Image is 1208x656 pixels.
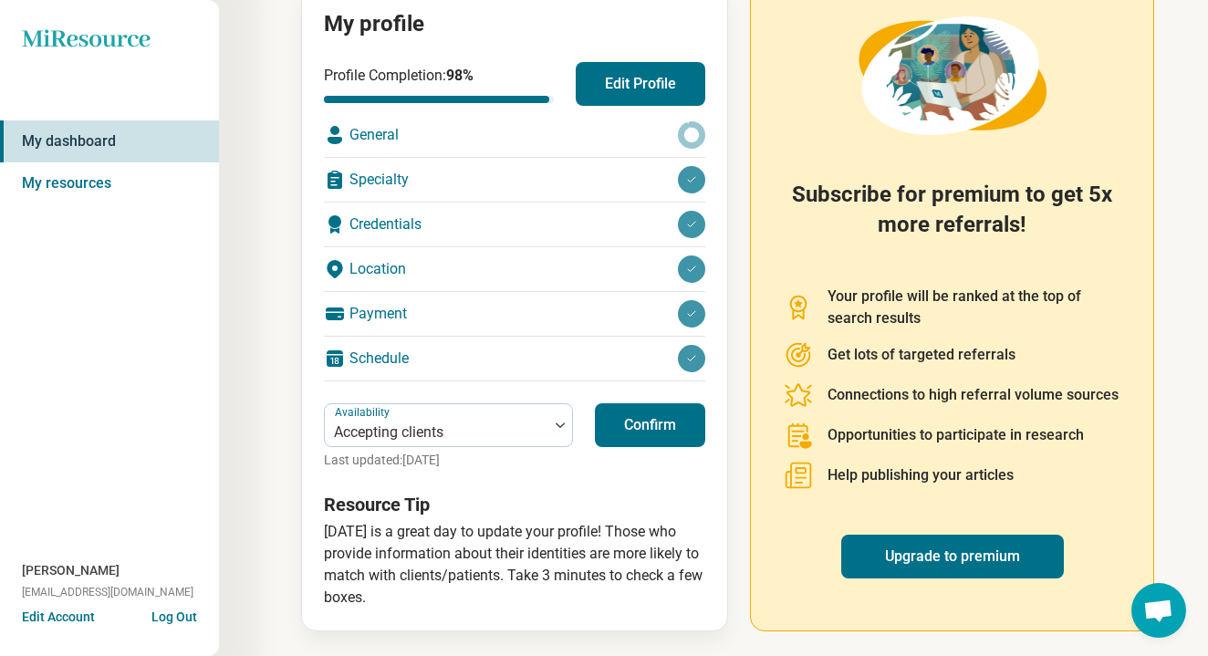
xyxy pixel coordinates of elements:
label: Availability [335,406,393,419]
p: Last updated: [DATE] [324,451,573,470]
div: General [324,113,705,157]
div: Specialty [324,158,705,202]
span: 98 % [446,67,474,84]
div: Credentials [324,203,705,246]
h2: My profile [324,9,705,40]
button: Edit Account [22,608,95,627]
h3: Resource Tip [324,492,705,517]
div: Schedule [324,337,705,380]
span: [EMAIL_ADDRESS][DOMAIN_NAME] [22,584,193,600]
div: Profile Completion: [324,65,554,103]
p: Connections to high referral volume sources [828,384,1119,406]
h2: Subscribe for premium to get 5x more referrals! [784,180,1120,264]
p: [DATE] is a great day to update your profile! Those who provide information about their identitie... [324,521,705,609]
p: Your profile will be ranked at the top of search results [828,286,1120,329]
span: [PERSON_NAME] [22,561,120,580]
a: Upgrade to premium [841,535,1064,578]
p: Get lots of targeted referrals [828,344,1015,366]
div: Payment [324,292,705,336]
button: Edit Profile [576,62,705,106]
div: Location [324,247,705,291]
p: Opportunities to participate in research [828,424,1084,446]
button: Confirm [595,403,705,447]
p: Help publishing your articles [828,464,1014,486]
div: Open chat [1131,583,1186,638]
button: Log Out [151,608,197,622]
